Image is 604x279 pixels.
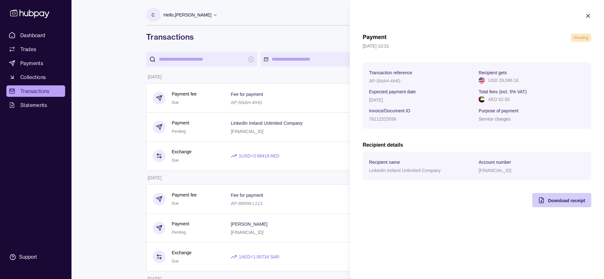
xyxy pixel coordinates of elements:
[478,89,526,94] p: Total fees (incl. 5% VAT)
[548,198,585,203] span: Download receipt
[369,97,383,103] p: [DATE]
[369,168,441,173] p: LinkedIn Ireland Unlimited Company
[363,43,591,50] p: [DATE] 10:31
[363,142,591,149] h2: Recipient details
[574,36,588,40] span: Pending
[369,89,416,94] p: Expected payment date
[478,96,485,103] img: ae
[369,70,412,75] p: Transaction reference
[532,193,591,207] button: Download receipt
[478,160,511,165] p: Account number
[369,160,400,165] p: Recipient name
[369,116,396,122] p: 78112525599
[478,168,511,173] p: [FINANCIAL_ID]
[369,108,410,113] p: Invoice/Document ID
[478,108,518,113] p: Purpose of payment
[478,116,510,122] p: Service charges
[478,77,485,83] img: us
[363,34,386,42] h1: Payment
[488,96,510,103] p: AED 52.50
[478,70,507,75] p: Recipient gets
[369,78,400,83] p: AP-SNAH-4IHD
[488,77,519,84] p: USD 29,066.16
